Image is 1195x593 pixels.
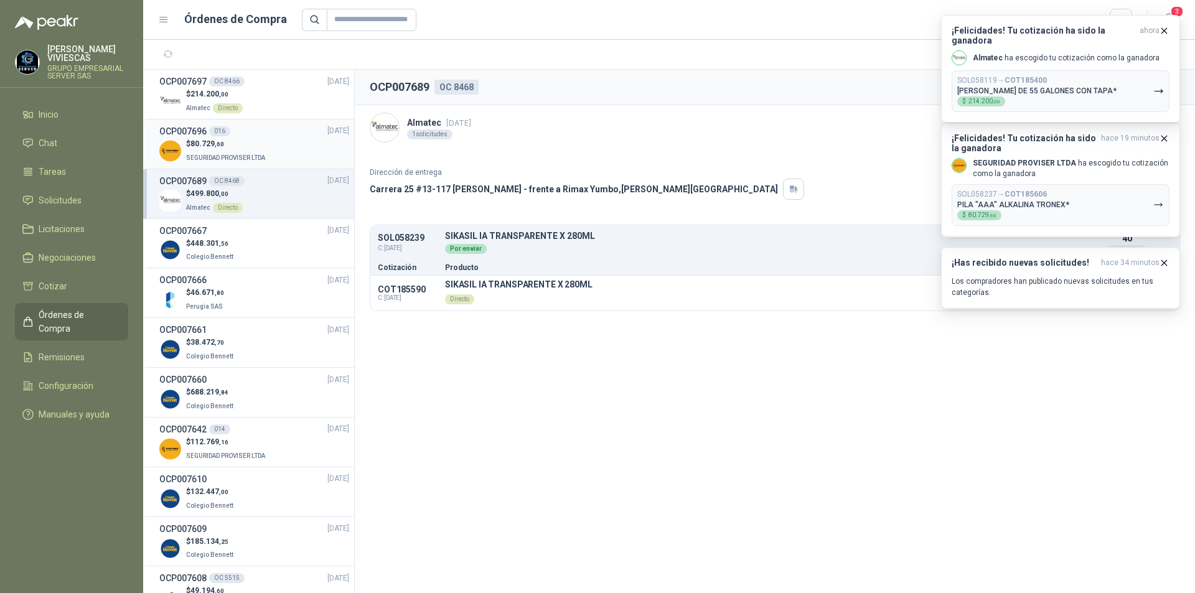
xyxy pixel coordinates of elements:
[159,373,207,386] h3: OCP007660
[39,279,67,293] span: Cotizar
[219,538,228,545] span: ,25
[327,423,349,435] span: [DATE]
[184,11,287,28] h1: Órdenes de Compra
[446,118,471,128] span: [DATE]
[186,303,223,310] span: Perugia SAS
[186,386,236,398] p: $
[327,76,349,88] span: [DATE]
[989,213,996,218] span: ,60
[973,158,1169,179] p: ha escogido tu cotización como la ganadora
[186,138,268,150] p: $
[186,353,233,360] span: Colegio Bennett
[186,486,236,498] p: $
[186,154,265,161] span: SEGURIDAD PROVISER LTDA
[957,96,1005,106] div: $
[327,125,349,137] span: [DATE]
[190,388,228,396] span: 688.219
[327,473,349,485] span: [DATE]
[1140,26,1160,45] span: ahora
[434,80,479,95] div: OC 8468
[957,190,1047,199] p: SOL058237 →
[190,239,228,248] span: 448.301
[159,472,349,511] a: OCP007610[DATE] Company Logo$132.447,00Colegio Bennett
[209,176,245,186] div: OC 8468
[327,572,349,584] span: [DATE]
[327,324,349,336] span: [DATE]
[209,77,245,86] div: OC 8466
[215,141,224,147] span: ,60
[159,75,349,114] a: OCP007697OC 8466[DATE] Company Logo$214.200,00AlmatecDirecto
[968,212,996,218] span: 80.729
[215,339,224,346] span: ,70
[186,436,268,448] p: $
[186,452,265,459] span: SEGURIDAD PROVISER LTDA
[378,233,438,243] p: SOL058239
[952,159,966,172] img: Company Logo
[952,276,1169,298] p: Los compradores han publicado nuevas solicitudes en tus categorías.
[370,113,399,142] img: Company Logo
[190,288,224,297] span: 46.671
[15,131,128,155] a: Chat
[219,240,228,247] span: ,56
[159,388,181,410] img: Company Logo
[1158,9,1180,31] button: 3
[973,53,1160,63] p: ha escogido tu cotización como la ganadora
[159,472,207,486] h3: OCP007610
[209,126,230,136] div: 016
[445,231,1104,241] p: SIKASIL IA TRANSPARENTE X 280ML
[159,323,207,337] h3: OCP007661
[1101,258,1160,268] span: hace 34 minutos
[15,217,128,241] a: Licitaciones
[15,246,128,269] a: Negociaciones
[15,103,128,126] a: Inicio
[159,522,207,536] h3: OCP007609
[159,239,181,261] img: Company Logo
[39,222,85,236] span: Licitaciones
[39,308,116,335] span: Órdenes de Compra
[15,15,78,30] img: Logo peakr
[941,123,1180,236] button: ¡Felicidades! Tu cotización ha sido la ganadorahace 19 minutos Company LogoSEGURIDAD PROVISER LTD...
[39,108,59,121] span: Inicio
[15,374,128,398] a: Configuración
[159,423,207,436] h3: OCP007642
[159,273,349,312] a: OCP007666[DATE] Company Logo$46.671,80Perugia SAS
[186,105,210,111] span: Almatec
[159,289,181,311] img: Company Logo
[957,210,1001,220] div: $
[39,379,93,393] span: Configuración
[378,284,438,294] p: COT185590
[445,279,593,289] p: SIKASIL IA TRANSPARENTE X 280ML
[190,437,228,446] span: 112.769
[445,294,474,304] div: Directo
[15,274,128,298] a: Cotizar
[159,90,181,112] img: Company Logo
[973,159,1076,167] b: SEGURIDAD PROVISER LTDA
[159,522,349,561] a: OCP007609[DATE] Company Logo$185.134,25Colegio Bennett
[378,264,438,271] p: Cotización
[15,189,128,212] a: Solicitudes
[159,488,181,510] img: Company Logo
[213,103,243,113] div: Directo
[186,253,233,260] span: Colegio Bennett
[445,264,977,271] p: Producto
[186,188,243,200] p: $
[39,408,110,421] span: Manuales y ayuda
[957,76,1047,85] p: SOL058119 →
[16,50,39,74] img: Company Logo
[215,289,224,296] span: ,80
[327,274,349,286] span: [DATE]
[159,224,349,263] a: OCP007667[DATE] Company Logo$448.301,56Colegio Bennett
[378,243,438,253] span: C: [DATE]
[952,51,966,65] img: Company Logo
[327,523,349,535] span: [DATE]
[159,323,349,362] a: OCP007661[DATE] Company Logo$38.472,70Colegio Bennett
[47,45,128,62] p: [PERSON_NAME] VIVIESCAS
[370,78,429,96] h2: OCP007689
[219,91,228,98] span: ,00
[190,487,228,496] span: 132.447
[190,139,224,148] span: 80.729
[952,70,1169,112] button: SOL058119→COT185400[PERSON_NAME] DE 55 GALONES CON TAPA*$214.200,00
[159,224,207,238] h3: OCP007667
[941,247,1180,309] button: ¡Has recibido nuevas solicitudes!hace 34 minutos Los compradores han publicado nuevas solicitudes...
[159,124,207,138] h3: OCP007696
